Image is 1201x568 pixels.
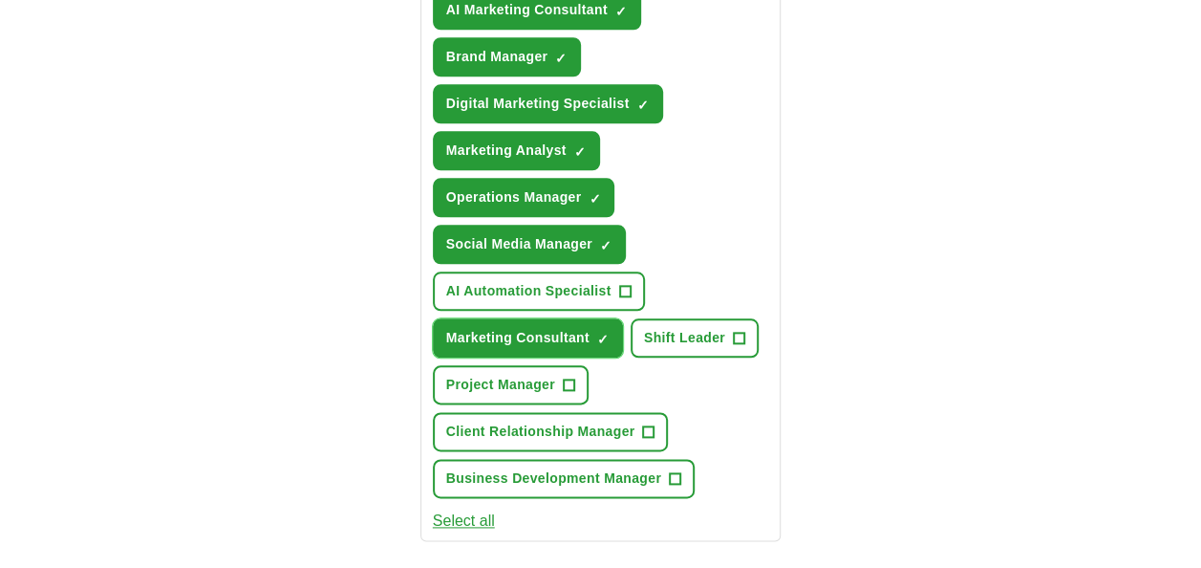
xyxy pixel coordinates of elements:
span: ✓ [600,238,611,253]
span: ✓ [597,332,609,347]
span: Project Manager [446,375,555,395]
button: Project Manager [433,365,589,404]
button: Select all [433,510,495,533]
span: Marketing Analyst [446,141,567,161]
span: ✓ [574,144,586,160]
span: Operations Manager [446,187,582,208]
span: Brand Manager [446,47,547,67]
span: AI Automation Specialist [446,281,611,301]
span: Social Media Manager [446,234,592,254]
button: Marketing Analyst✓ [433,131,600,170]
span: Digital Marketing Specialist [446,94,630,114]
button: Shift Leader [631,318,759,358]
span: Shift Leader [644,328,725,348]
button: Client Relationship Manager [433,412,669,451]
span: Business Development Manager [446,469,661,489]
span: Marketing Consultant [446,328,590,348]
span: Client Relationship Manager [446,422,635,442]
button: Digital Marketing Specialist✓ [433,84,663,123]
button: Social Media Manager✓ [433,225,626,264]
button: Operations Manager✓ [433,178,615,217]
span: ✓ [555,51,567,66]
button: Marketing Consultant✓ [433,318,623,358]
button: AI Automation Specialist [433,272,645,311]
span: ✓ [615,4,627,19]
span: ✓ [589,191,600,207]
button: Brand Manager✓ [433,37,581,76]
button: Business Development Manager [433,459,695,498]
span: ✓ [637,98,649,113]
